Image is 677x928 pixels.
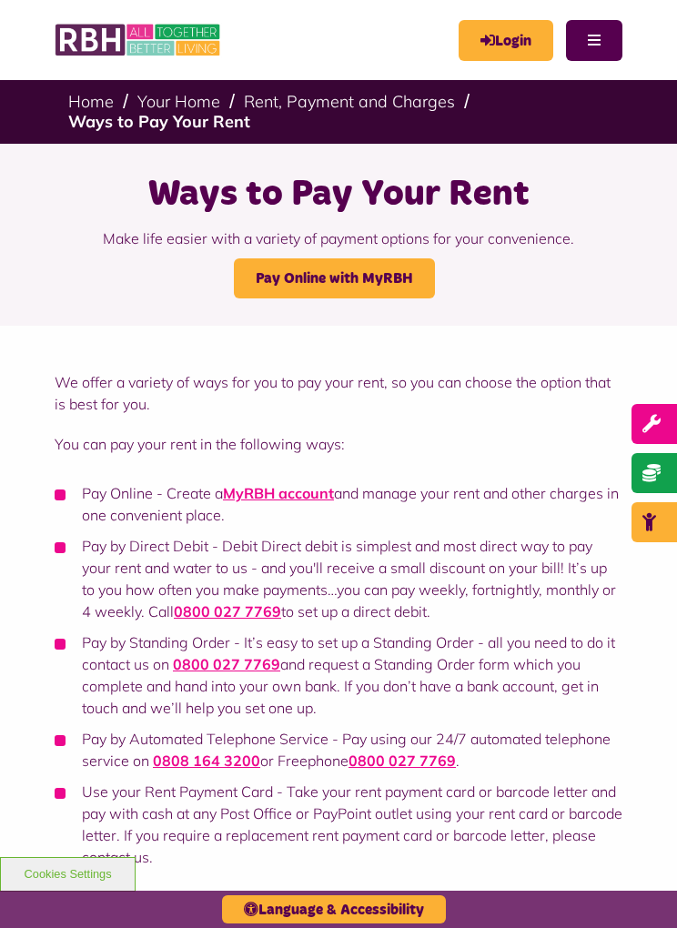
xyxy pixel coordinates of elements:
[68,91,114,112] a: Home
[349,751,456,770] a: call 08000277769
[153,751,260,770] a: call 08081643200
[55,631,622,719] li: Pay by Standing Order - It’s easy to set up a Standing Order - all you need to do it contact us on
[260,751,349,770] span: or Freephone
[55,18,223,62] img: RBH
[566,20,622,61] button: Navigation
[234,258,435,298] a: Pay Online with MyRBH
[55,781,622,868] li: Use your Rent Payment Card - Take your rent payment card or barcode letter and pay with cash at a...
[68,111,250,132] a: Ways to Pay Your Rent
[459,20,553,61] a: MyRBH
[222,895,446,923] button: Language & Accessibility
[244,91,455,112] a: Rent, Payment and Charges
[55,535,622,622] li: Pay by Direct Debit - Debit Direct debit is simplest and most direct way to pay your rent and wat...
[55,371,622,415] p: We offer a variety of ways for you to pay your rent, so you can choose the option that is best fo...
[82,655,599,717] span: and request a Standing Order form which you complete and hand into your own bank. If you don’t ha...
[55,728,622,772] li: Pay by Automated Telephone Service - Pay using our 24/7 automated telephone service on .
[595,846,677,928] iframe: Netcall Web Assistant for live chat
[137,91,220,112] a: Your Home
[55,482,622,526] li: Pay Online - Create a and manage your rent and other charges in one convenient place.
[23,218,654,258] p: Make life easier with a variety of payment options for your convenience.
[223,484,334,502] a: MyRBH account
[55,433,622,455] p: You can pay your rent in the following ways:
[173,655,280,673] a: call 08000277769
[174,602,281,620] a: 0800 027 7769
[23,171,654,218] h1: Ways to Pay Your Rent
